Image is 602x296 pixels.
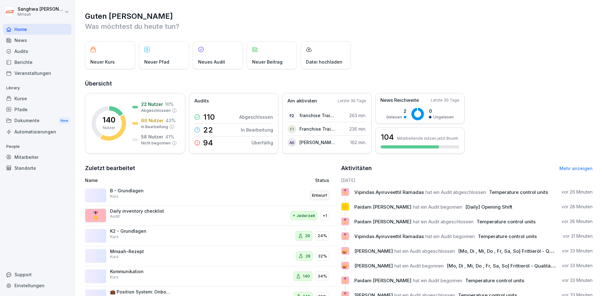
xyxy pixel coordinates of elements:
[198,59,225,65] p: Neues Audit
[18,12,63,17] p: Mmaah
[90,59,115,65] p: Neuer Kurs
[342,188,348,196] p: 🎖️
[318,253,327,259] p: 32%
[85,206,337,226] a: 🎖️Daily inventory checklistAuditJederzeit+1
[3,152,71,163] a: Mitarbeiter
[386,108,406,114] p: 2
[252,59,283,65] p: Neuer Beitrag
[141,117,164,124] p: 60 Nutzer
[85,21,593,31] p: Was möchtest du heute tun?
[386,114,402,120] p: Gelesen
[141,101,163,107] p: 22 Nutzer
[354,204,411,210] span: Paidam [PERSON_NAME]
[303,273,310,279] p: 140
[288,138,296,147] div: AS
[354,278,411,283] span: Paidam [PERSON_NAME]
[3,83,71,93] p: Library
[3,35,71,46] a: News
[3,24,71,35] div: Home
[342,247,348,255] p: 🪔
[477,219,536,225] span: Temperature control units
[397,136,458,141] p: Mitarbeitende nutzen jetzt Bounti
[110,269,173,274] p: Kommunikation
[3,57,71,68] a: Berichte
[354,248,393,254] span: [PERSON_NAME]
[103,116,115,124] p: 140
[425,189,486,195] span: hat ein Audit abgeschlossen
[165,101,174,107] p: 16 %
[85,266,337,287] a: KommunikationKurs14034%
[251,139,273,146] p: Überfällig
[141,140,171,146] p: Nicht begonnen
[318,233,327,239] p: 24%
[562,262,593,269] p: vor 33 Minuten
[338,98,366,104] p: Letzte 30 Tage
[447,263,574,269] span: [Mo, Di , Mi, Do , Fr, Sa, So] Frittieröl - Qualitätskontrolle
[85,226,337,246] a: K2 - GrundlagenKurs2924%
[429,108,454,114] p: 0
[59,117,70,124] div: New
[413,278,462,283] span: hat ein Audit begonnen
[563,233,593,239] p: vor 31 Minuten
[110,234,119,240] p: Kurs
[85,164,337,173] h2: Zuletzt bearbeitet
[288,97,317,105] p: Am aktivsten
[110,274,119,280] p: Kurs
[110,254,119,260] p: Kurs
[203,126,213,134] p: 22
[203,113,215,121] p: 110
[299,126,335,132] p: Franchise Trainee 1
[194,97,209,105] p: Audits
[203,139,213,147] p: 94
[349,126,366,132] p: 236 min.
[306,59,342,65] p: Datei hochladen
[431,97,459,103] p: Letzte 30 Tage
[413,204,462,210] span: hat ein Audit begonnen
[85,11,593,21] h1: Guten [PERSON_NAME]
[489,189,548,195] span: Temperature control units
[342,202,348,211] p: ☀️
[341,177,593,184] h6: [DATE]
[354,189,424,195] span: Vipindas Ayiruveettil Ramadas
[342,217,348,226] p: 🎖️
[3,126,71,137] a: Automatisierungen
[458,248,586,254] span: [Mo, Di , Mi, Do , Fr, Sa, So] Frittieröl - Qualitätskontrolle
[315,177,329,184] p: Status
[110,249,173,254] p: Mmaah-Rezept
[562,277,593,283] p: vor 33 Minuten
[165,133,174,140] p: 41 %
[354,233,424,239] span: Vipindas Ayiruveettil Ramadas
[3,104,71,115] div: Pfade
[425,233,475,239] span: hat ein Audit begonnen
[299,112,335,119] p: franchise Trainee 2
[110,188,173,194] p: B - Grundlagen
[85,177,243,184] p: Name
[3,68,71,79] a: Veranstaltungen
[341,164,372,173] h2: Aktivitäten
[559,166,593,171] a: Mehr anzeigen
[342,232,348,241] p: 🎖️
[3,142,71,152] p: People
[288,111,296,120] div: f2
[3,163,71,174] a: Standorte
[305,233,310,239] p: 29
[241,127,273,133] p: In Bearbeitung
[3,280,71,291] a: Einstellungen
[433,114,454,120] p: Ungelesen
[110,214,120,219] p: Audit
[3,93,71,104] a: Kurse
[562,204,593,210] p: vor 28 Minuten
[3,115,71,127] a: DokumenteNew
[380,97,419,104] p: News Reichweite
[381,132,394,143] h3: 104
[166,117,176,124] p: 43 %
[349,112,366,119] p: 263 min.
[465,204,512,210] span: [Daily] Opening Shift
[288,125,296,133] div: F1
[394,248,455,254] span: hat ein Audit abgeschlossen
